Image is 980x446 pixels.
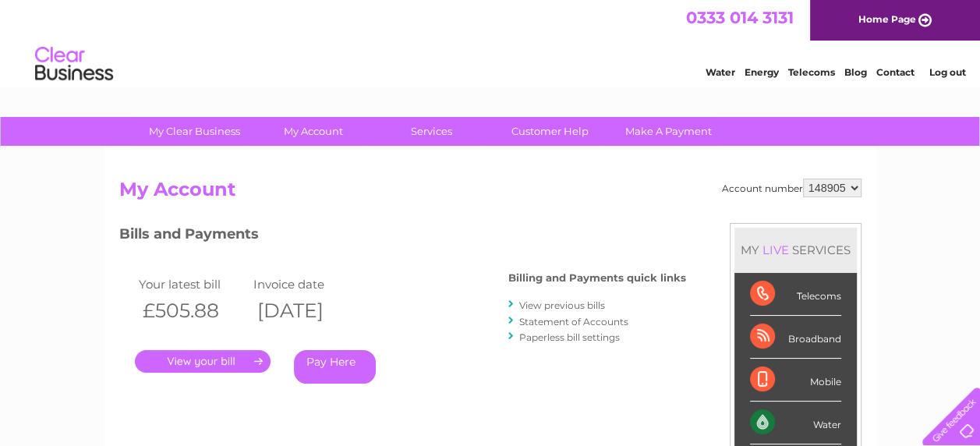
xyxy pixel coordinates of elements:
div: MY SERVICES [734,228,857,272]
div: LIVE [759,242,792,257]
a: 0333 014 3131 [686,8,794,27]
a: Water [706,66,735,78]
a: . [135,350,271,373]
img: logo.png [34,41,114,88]
a: Telecoms [788,66,835,78]
div: Mobile [750,359,841,402]
div: Water [750,402,841,444]
a: Make A Payment [604,117,733,146]
a: Log out [929,66,965,78]
h3: Bills and Payments [119,223,686,250]
div: Clear Business is a trading name of Verastar Limited (registered in [GEOGRAPHIC_DATA] No. 3667643... [122,9,859,76]
a: Paperless bill settings [519,331,620,343]
a: Statement of Accounts [519,316,628,327]
th: [DATE] [249,295,365,327]
th: £505.88 [135,295,250,327]
h2: My Account [119,179,861,208]
a: Pay Here [294,350,376,384]
div: Broadband [750,316,841,359]
a: Energy [745,66,779,78]
td: Your latest bill [135,274,250,295]
div: Account number [722,179,861,197]
a: Services [367,117,496,146]
a: View previous bills [519,299,605,311]
div: Telecoms [750,273,841,316]
a: My Account [249,117,377,146]
a: Blog [844,66,867,78]
a: Contact [876,66,915,78]
h4: Billing and Payments quick links [508,272,686,284]
td: Invoice date [249,274,365,295]
a: Customer Help [486,117,614,146]
a: My Clear Business [130,117,259,146]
